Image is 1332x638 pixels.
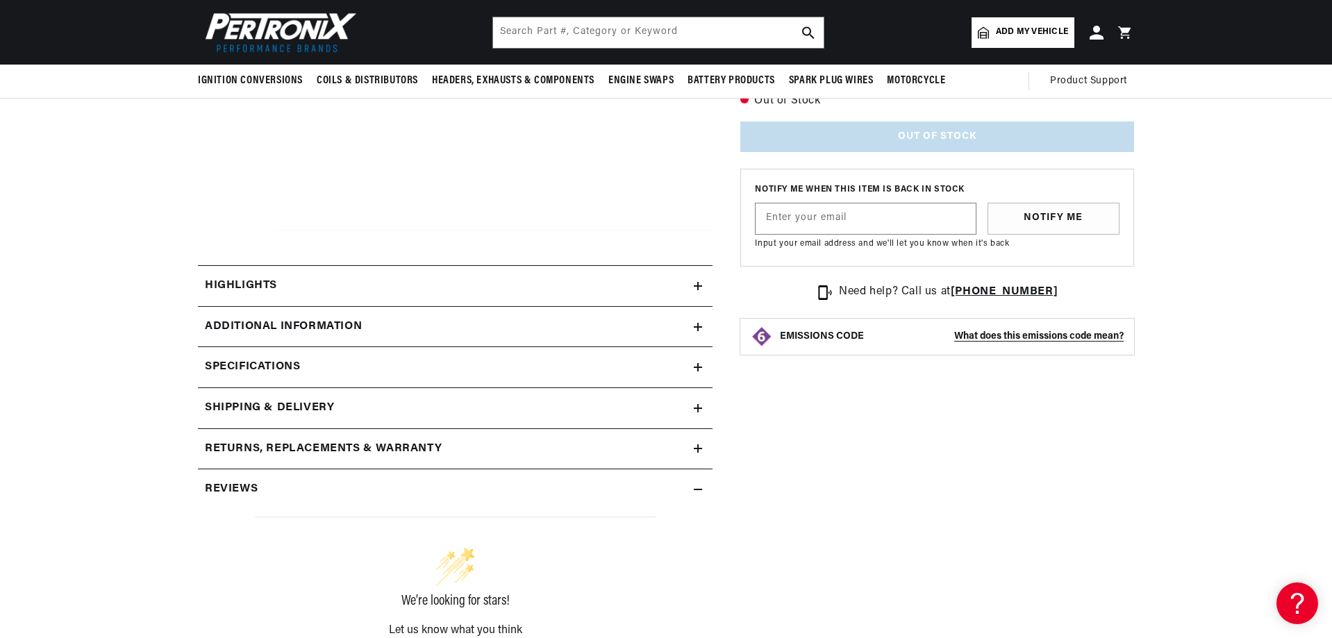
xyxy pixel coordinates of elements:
summary: Returns, Replacements & Warranty [198,429,713,469]
h2: Reviews [205,480,258,498]
button: Notify Me [988,203,1119,235]
span: Battery Products [688,74,775,88]
summary: Engine Swaps [601,65,681,97]
div: Let us know what you think [255,625,656,636]
h2: Shipping & Delivery [205,399,334,417]
summary: Specifications [198,347,713,387]
img: Emissions code [751,326,773,348]
span: Ignition Conversions [198,74,303,88]
p: Need help? Call us at [839,283,1058,301]
p: Out of Stock [740,92,1134,110]
summary: Headers, Exhausts & Components [425,65,601,97]
span: Add my vehicle [996,26,1068,39]
span: Input your email address and we'll let you know when it's back [755,240,1009,248]
summary: Spark Plug Wires [782,65,881,97]
span: Coils & Distributors [317,74,418,88]
summary: Coils & Distributors [310,65,425,97]
a: Add my vehicle [972,17,1074,48]
button: EMISSIONS CODEWhat does this emissions code mean? [780,330,1124,343]
summary: Ignition Conversions [198,65,310,97]
summary: Highlights [198,266,713,306]
img: Pertronix [198,8,358,56]
span: Spark Plug Wires [789,74,874,88]
summary: Battery Products [681,65,782,97]
summary: Product Support [1050,65,1134,98]
summary: Reviews [198,469,713,510]
input: Enter your email [756,203,976,234]
h2: Highlights [205,277,277,295]
span: Product Support [1050,74,1127,89]
summary: Shipping & Delivery [198,388,713,428]
div: We’re looking for stars! [255,594,656,608]
summary: Motorcycle [880,65,952,97]
button: search button [793,17,824,48]
span: Headers, Exhausts & Components [432,74,594,88]
strong: What does this emissions code mean? [954,331,1124,342]
input: Search Part #, Category or Keyword [493,17,824,48]
h2: Returns, Replacements & Warranty [205,440,442,458]
h2: Additional Information [205,318,362,336]
summary: Additional Information [198,307,713,347]
h2: Specifications [205,358,300,376]
a: [PHONE_NUMBER] [951,286,1058,297]
span: Motorcycle [887,74,945,88]
span: Engine Swaps [608,74,674,88]
strong: EMISSIONS CODE [780,331,864,342]
span: Notify me when this item is back in stock [755,183,1119,196]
